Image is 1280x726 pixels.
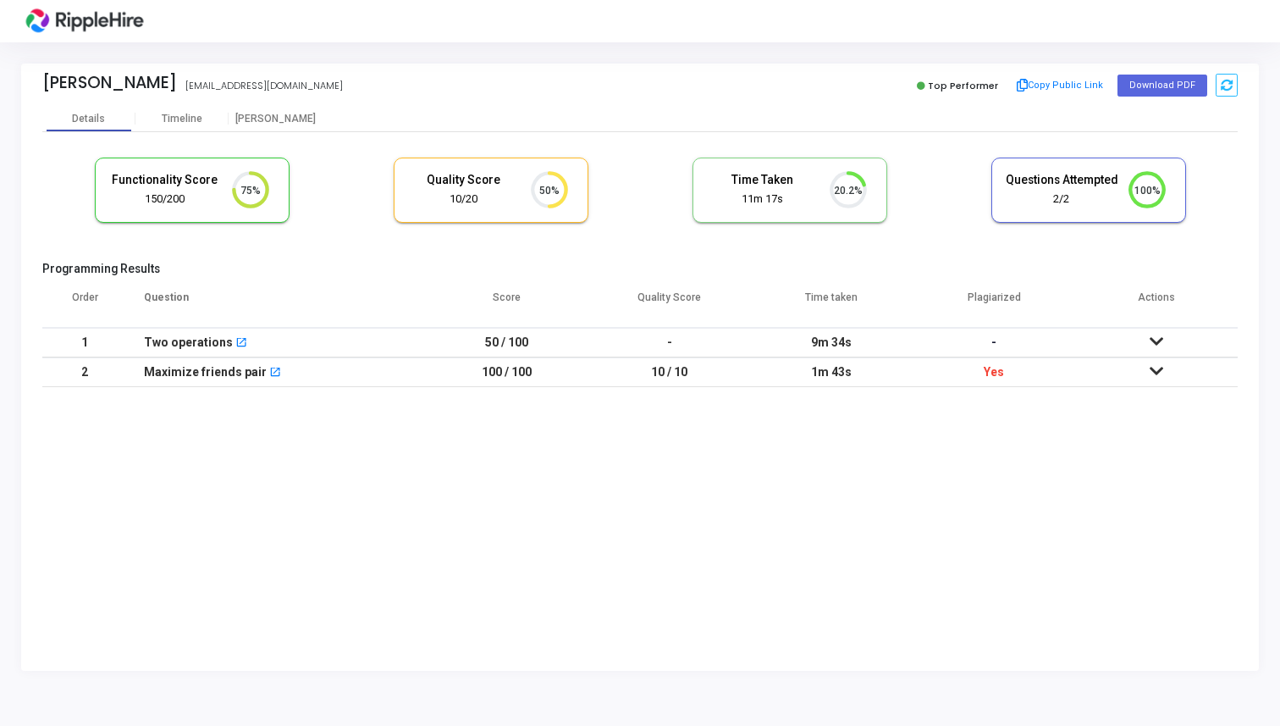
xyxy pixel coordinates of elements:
[426,280,588,328] th: Score
[42,280,127,328] th: Order
[928,79,998,92] span: Top Performer
[42,328,127,357] td: 1
[1005,191,1118,208] div: 2/2
[269,368,281,380] mat-icon: open_in_new
[42,73,177,92] div: [PERSON_NAME]
[162,113,202,125] div: Timeline
[108,191,222,208] div: 150/200
[1117,75,1207,97] button: Download PDF
[991,335,996,349] span: -
[42,262,1238,276] h5: Programming Results
[144,329,233,357] div: Two operations
[185,79,343,93] div: [EMAIL_ADDRESS][DOMAIN_NAME]
[108,173,222,187] h5: Functionality Score
[588,357,751,387] td: 10 / 10
[407,191,521,208] div: 10/20
[706,173,819,187] h5: Time Taken
[72,113,105,125] div: Details
[407,173,521,187] h5: Quality Score
[1012,73,1109,98] button: Copy Public Link
[706,191,819,208] div: 11m 17s
[42,357,127,387] td: 2
[229,113,322,125] div: [PERSON_NAME]
[1005,173,1118,187] h5: Questions Attempted
[144,358,267,386] div: Maximize friends pair
[235,338,247,350] mat-icon: open_in_new
[426,357,588,387] td: 100 / 100
[588,328,751,357] td: -
[588,280,751,328] th: Quality Score
[426,328,588,357] td: 50 / 100
[913,280,1075,328] th: Plagiarized
[984,365,1004,379] span: Yes
[1075,280,1238,328] th: Actions
[751,280,913,328] th: Time taken
[127,280,426,328] th: Question
[751,357,913,387] td: 1m 43s
[751,328,913,357] td: 9m 34s
[21,4,148,38] img: logo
